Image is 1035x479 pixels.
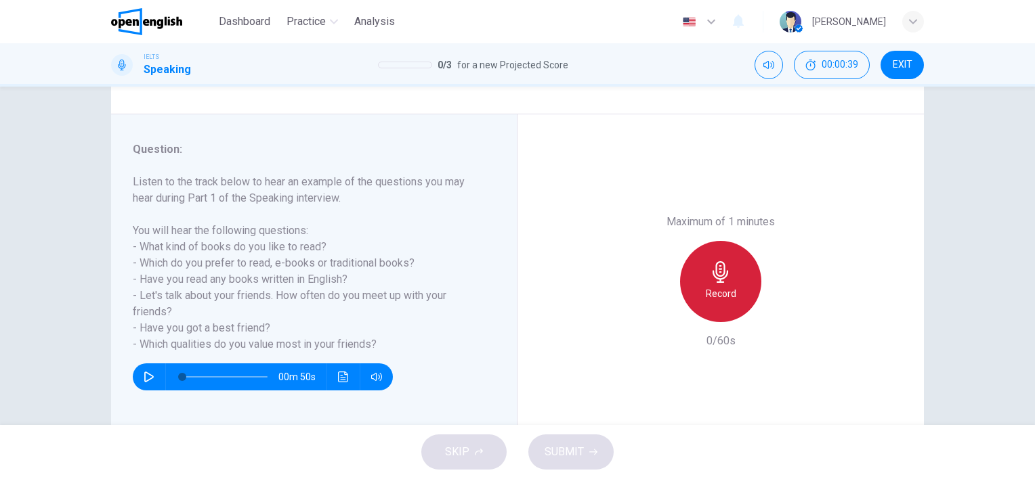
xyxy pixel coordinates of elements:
[881,51,924,79] button: EXIT
[144,52,159,62] span: IELTS
[111,8,182,35] img: OpenEnglish logo
[680,241,761,322] button: Record
[281,9,343,34] button: Practice
[133,141,479,158] h6: Question :
[438,57,452,73] span: 0 / 3
[706,286,736,302] h6: Record
[794,51,870,79] div: Hide
[681,17,698,27] img: en
[893,60,912,70] span: EXIT
[354,14,395,30] span: Analysis
[780,11,801,32] img: Profile picture
[457,57,568,73] span: for a new Projected Score
[133,174,479,352] h6: Listen to the track below to hear an example of the questions you may hear during Part 1 of the S...
[812,14,886,30] div: [PERSON_NAME]
[706,333,736,349] h6: 0/60s
[213,9,276,34] button: Dashboard
[822,60,858,70] span: 00:00:39
[111,8,213,35] a: OpenEnglish logo
[667,214,775,230] h6: Maximum of 1 minutes
[219,14,270,30] span: Dashboard
[287,14,326,30] span: Practice
[794,51,870,79] button: 00:00:39
[349,9,400,34] button: Analysis
[144,62,191,78] h1: Speaking
[278,363,326,390] span: 00m 50s
[755,51,783,79] div: Mute
[333,363,354,390] button: Click to see the audio transcription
